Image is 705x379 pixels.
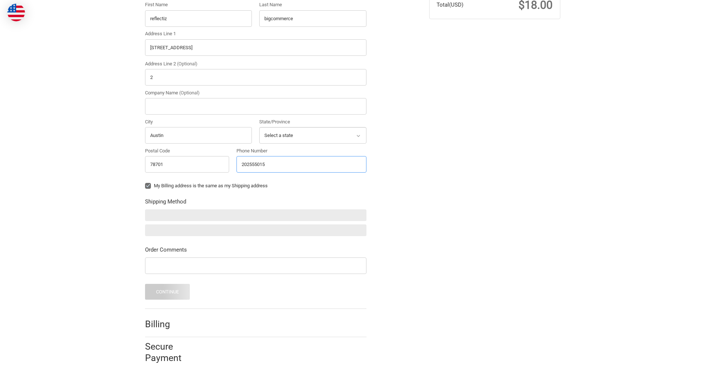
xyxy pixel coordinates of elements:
label: State/Province [259,118,366,126]
label: Address Line 1 [145,30,366,37]
button: Continue [145,284,190,300]
label: Company Name [145,89,366,97]
legend: Shipping Method [145,198,186,209]
small: (Optional) [177,61,198,66]
h2: Secure Payment [145,341,195,364]
label: My Billing address is the same as my Shipping address [145,183,366,189]
label: Address Line 2 [145,60,366,68]
label: Last Name [259,1,366,8]
label: City [145,118,252,126]
h2: Billing [145,318,188,330]
label: Postal Code [145,147,229,155]
img: duty and tax information for United States [7,4,25,21]
legend: Order Comments [145,246,187,257]
span: Total (USD) [437,1,463,8]
span: Checkout [62,3,84,10]
label: First Name [145,1,252,8]
label: Phone Number [236,147,366,155]
small: (Optional) [179,90,200,95]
